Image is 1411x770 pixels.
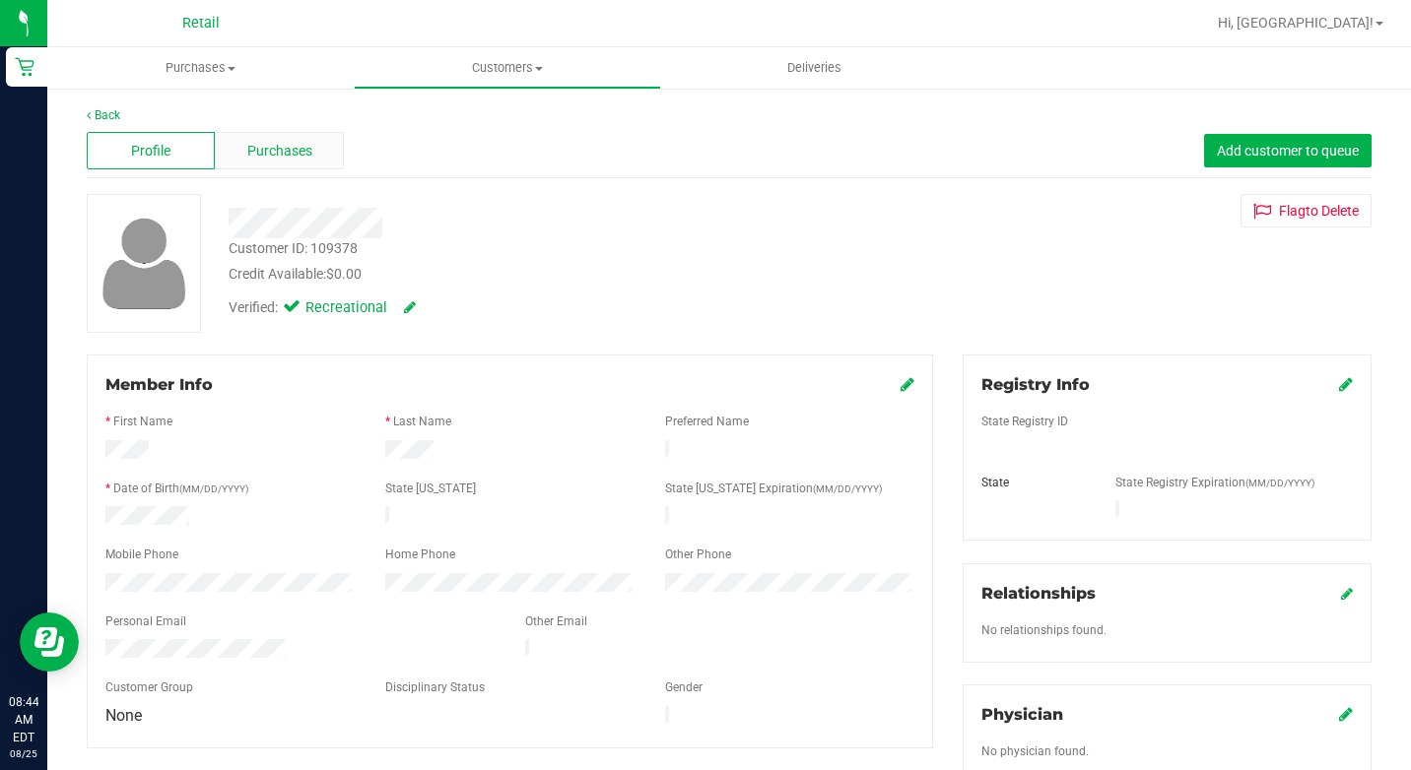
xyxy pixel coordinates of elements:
span: No physician found. [981,744,1089,758]
span: Purchases [47,59,354,77]
label: Gender [665,678,703,696]
span: (MM/DD/YYYY) [813,483,882,494]
a: Deliveries [661,47,968,89]
label: State Registry Expiration [1115,474,1314,491]
span: Recreational [305,297,384,319]
div: State [967,474,1101,491]
label: Disciplinary Status [385,678,485,696]
span: Retail [182,15,220,32]
span: Profile [131,141,170,161]
label: First Name [113,413,172,430]
label: No relationships found. [981,621,1107,639]
span: Customers [355,59,659,77]
button: Add customer to queue [1204,134,1372,167]
span: Physician [981,705,1063,724]
a: Purchases [47,47,354,89]
label: Preferred Name [665,413,749,430]
label: Customer Group [105,678,193,696]
span: Purchases [247,141,312,161]
div: Customer ID: 109378 [229,238,358,259]
a: Back [87,108,120,122]
label: Personal Email [105,612,186,630]
span: Deliveries [761,59,868,77]
img: user-icon.png [93,213,196,314]
label: State [US_STATE] [385,480,476,497]
span: Registry Info [981,375,1090,394]
label: Last Name [393,413,451,430]
p: 08/25 [9,746,38,761]
span: None [105,706,142,725]
p: 08:44 AM EDT [9,693,38,746]
span: $0.00 [326,266,362,282]
iframe: Resource center [20,612,79,672]
a: Customers [354,47,660,89]
label: Other Email [525,612,587,630]
span: Hi, [GEOGRAPHIC_DATA]! [1218,15,1374,31]
label: Mobile Phone [105,545,178,563]
label: State [US_STATE] Expiration [665,480,882,497]
div: Credit Available: [229,264,856,285]
inline-svg: Retail [15,57,34,77]
span: Add customer to queue [1217,143,1359,159]
button: Flagto Delete [1241,194,1372,227]
label: Home Phone [385,545,455,563]
label: Other Phone [665,545,731,563]
span: (MM/DD/YYYY) [1245,478,1314,488]
label: Date of Birth [113,480,248,497]
span: (MM/DD/YYYY) [179,483,248,494]
div: Verified: [229,297,416,319]
span: Member Info [105,375,213,394]
label: State Registry ID [981,413,1068,430]
span: Relationships [981,584,1096,603]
